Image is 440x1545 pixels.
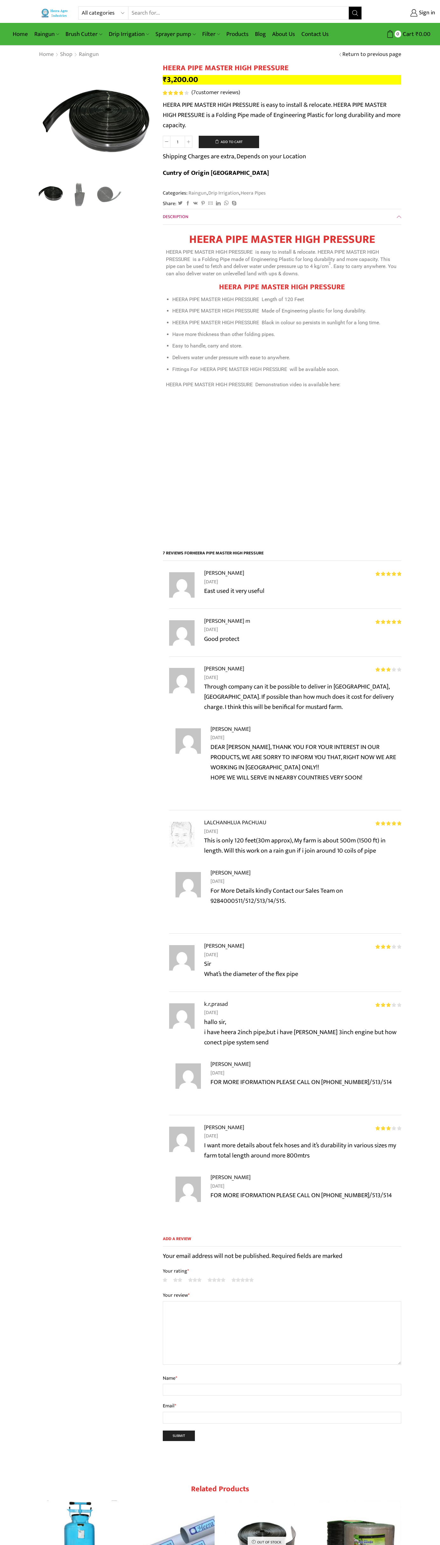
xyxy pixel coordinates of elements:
[163,1402,401,1410] label: Email
[163,1267,401,1275] label: Your rating
[31,27,62,42] a: Raingun
[173,1276,182,1283] a: 2 of 5 stars
[395,31,401,37] span: 0
[204,941,244,951] strong: [PERSON_NAME]
[10,27,31,42] a: Home
[208,1276,225,1283] a: 4 of 5 stars
[401,30,414,38] span: Cart
[375,1126,391,1130] span: Rated out of 5
[349,7,361,19] button: Search button
[163,189,266,197] span: Categories: , ,
[210,734,401,742] time: [DATE]
[210,877,401,886] time: [DATE]
[204,959,401,979] p: Sir What’s the diameter of the flex pipe
[79,51,99,59] a: Raingun
[96,181,122,208] a: Flex Pipe with Raingun
[163,1276,167,1283] a: 1 of 5 stars
[67,181,93,207] li: 2 / 3
[375,667,401,672] div: Rated 3 out of 5
[39,64,153,178] div: 1 / 3
[204,664,244,673] strong: [PERSON_NAME]
[189,230,375,249] span: HEERA PIPE MASTER HIGH PRESSURE
[191,1483,249,1495] span: Related products
[152,27,199,42] a: Sprayer pump
[269,27,298,42] a: About Us
[163,73,167,86] span: ₹
[172,295,398,304] li: HEERA PIPE MASTER HIGH PRESSURE Length of 120 Feet
[163,168,269,178] b: Cuntry of Origin [GEOGRAPHIC_DATA]
[204,616,250,626] strong: [PERSON_NAME] m
[210,1182,401,1191] time: [DATE]
[417,9,435,17] span: Sign in
[37,181,64,207] li: 1 / 3
[204,1017,401,1047] p: hallo sir, i have heera 2inch pipe,but i have [PERSON_NAME] 3inch engine but how conect pipe syst...
[67,181,93,208] img: Heera Flex Pipe
[172,365,398,374] li: Fittings For HEERA PIPE MASTER HIGH PRESSURE will be available soon.
[252,27,269,42] a: Blog
[204,818,266,827] strong: LALCHANHLUA PACHUAU
[375,572,401,576] span: Rated out of 5
[163,91,189,95] div: Rated 3.86 out of 5
[188,1276,202,1283] a: 3 of 5 stars
[163,1251,342,1261] span: Your email address will not be published. Required fields are marked
[166,381,398,388] p: HEERA PIPE MASTER HIGH PRESSURE Demonstration video is available here:
[210,1060,251,1069] strong: [PERSON_NAME]
[204,626,401,634] time: [DATE]
[375,667,391,672] span: Rated out of 5
[240,189,266,197] a: Heera Pipes
[163,1374,401,1383] label: Name
[199,27,223,42] a: Filter
[210,724,251,734] strong: [PERSON_NAME]
[39,64,153,178] img: Heera Flex Pipe
[210,1173,251,1182] strong: [PERSON_NAME]
[416,29,430,39] bdi: 0.00
[172,318,398,327] li: HEERA PIPE MASTER HIGH PRESSURE Black in colour so persists in sunlight for a long time.
[163,1236,401,1247] span: Add a review
[128,7,349,19] input: Search for...
[231,1276,254,1283] a: 5 of 5 stars
[204,586,401,596] p: East used it very useful
[204,674,401,682] time: [DATE]
[67,181,93,208] a: Heera Flex
[60,51,73,59] a: Shop
[375,1003,401,1007] div: Rated 3 out of 5
[96,181,122,208] img: Heera Flex Pipe
[371,7,435,19] a: Sign in
[163,73,198,86] bdi: 3,200.00
[219,281,345,293] span: HEERA PIPE MASTER HIGH PRESSURE
[39,51,99,59] nav: Breadcrumb
[191,89,240,97] a: (7customer reviews)
[106,27,152,42] a: Drip Irrigation
[204,568,244,578] strong: [PERSON_NAME]
[375,944,401,949] div: Rated 3 out of 5
[204,827,401,836] time: [DATE]
[210,868,251,877] strong: [PERSON_NAME]
[199,136,259,148] button: Add to cart
[39,51,54,59] a: Home
[193,88,196,97] span: 7
[204,1009,401,1017] time: [DATE]
[172,306,398,316] li: HEERA PIPE MASTER HIGH PRESSURE Made of Engineering plastic for long durability.
[204,578,401,586] time: [DATE]
[163,1291,401,1300] label: Your review
[210,1077,401,1087] p: FOR MORE IFORMATION PLEASE CALL ON [PHONE_NUMBER]/513/514
[342,51,401,59] a: Return to previous page
[163,91,183,95] span: Rated out of 5 based on customer ratings
[210,1190,401,1200] p: FOR MORE IFORMATION PLEASE CALL ON [PHONE_NUMBER]/513/514
[298,27,332,42] a: Contact Us
[170,136,185,148] input: Product quantity
[375,821,401,826] span: Rated out of 5
[163,550,401,561] h2: 7 reviews for
[204,634,401,644] p: Good protect
[210,1069,401,1077] time: [DATE]
[163,1431,195,1441] input: Submit
[192,549,264,557] span: HEERA PIPE MASTER HIGH PRESSURE
[329,261,331,265] sup: 2
[375,620,401,624] span: Rated out of 5
[375,1126,401,1130] div: Rated 3 out of 5
[163,151,306,161] p: Shipping Charges are extra, Depends on your Location
[188,189,207,197] a: Raingun
[204,835,401,856] p: This is only 120 feet(30m approx), My farm is about 500m (1500 ft) in length. Will this work on a...
[163,200,176,207] span: Share:
[96,181,122,207] li: 3 / 3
